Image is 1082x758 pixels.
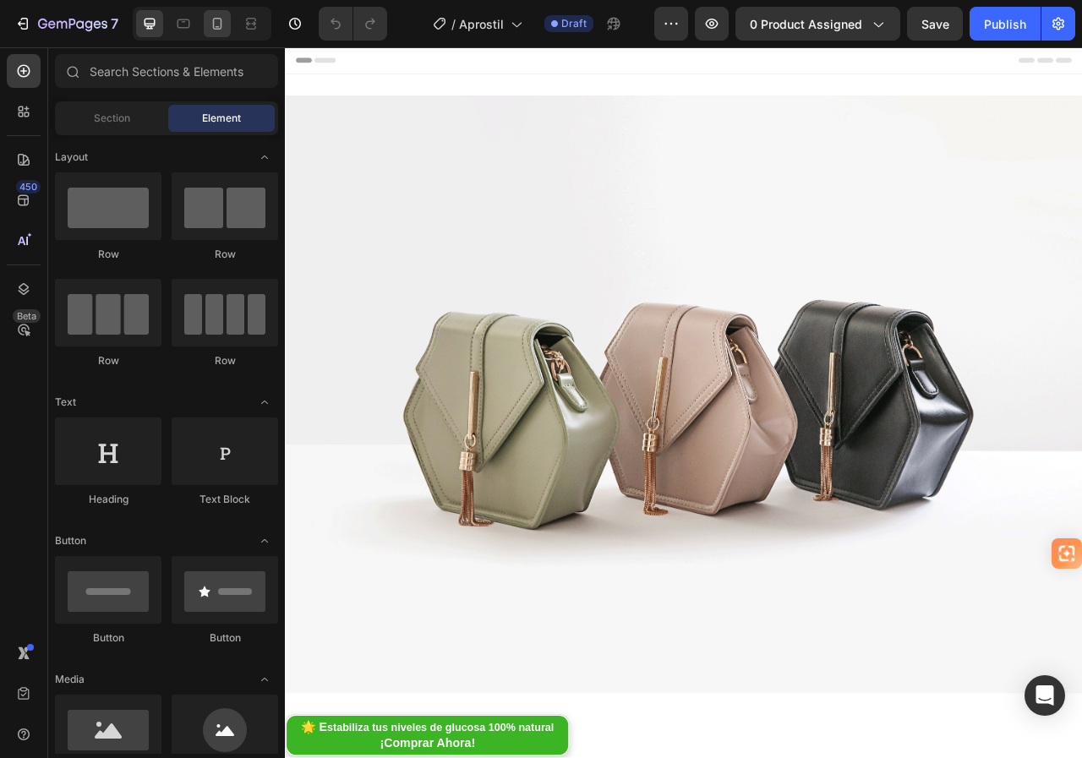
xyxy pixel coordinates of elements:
button: Publish [970,7,1041,41]
span: Toggle open [251,666,278,693]
div: Text Block [172,492,278,507]
span: Text [55,395,76,410]
span: Button [55,533,86,548]
span: Draft [561,16,587,31]
span: Layout [55,150,88,165]
span: Toggle open [251,144,278,171]
button: 7 [7,7,126,41]
button: Save [907,7,963,41]
div: Heading [55,492,161,507]
button: 0 product assigned [735,7,900,41]
iframe: Design area [285,47,1082,758]
div: Button [55,630,161,646]
div: Row [172,353,278,368]
span: Aprostil [459,15,504,33]
span: Media [55,672,85,687]
div: 450 [16,180,41,194]
div: Row [55,247,161,262]
div: Undo/Redo [319,7,387,41]
div: Button [172,630,278,646]
p: 7 [111,14,118,34]
span: Section [94,111,130,126]
div: Beta [13,309,41,323]
span: Toggle open [251,389,278,416]
span: Element [202,111,241,126]
span: / [451,15,456,33]
div: Publish [984,15,1026,33]
span: 0 product assigned [750,15,862,33]
span: Toggle open [251,527,278,554]
span: Save [921,17,949,31]
input: Search Sections & Elements [55,54,278,88]
div: Row [172,247,278,262]
div: Row [55,353,161,368]
div: Open Intercom Messenger [1025,675,1065,716]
